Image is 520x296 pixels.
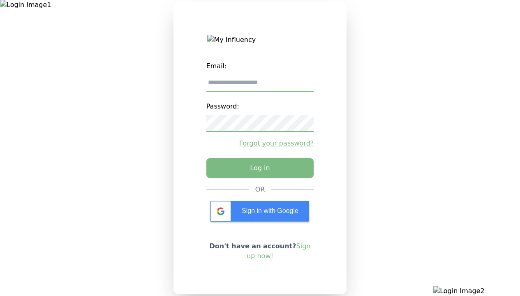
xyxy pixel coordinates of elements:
[433,286,520,296] img: Login Image2
[207,35,312,45] img: My Influency
[210,201,309,222] div: Sign in with Google
[206,98,314,115] label: Password:
[206,58,314,74] label: Email:
[206,139,314,148] a: Forgot your password?
[242,207,298,214] span: Sign in with Google
[255,185,265,194] div: OR
[206,158,314,178] button: Log in
[206,241,314,261] p: Don't have an account?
